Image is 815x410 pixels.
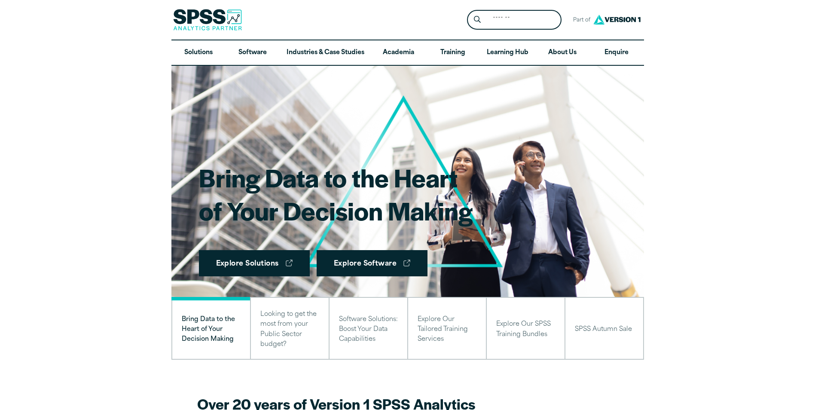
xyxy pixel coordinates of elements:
img: Version1 Logo [591,12,643,28]
button: Explore Our Tailored Training Services [407,297,487,359]
img: SPSS Analytics Partner [173,9,242,31]
svg: Search magnifying glass icon [474,16,481,23]
nav: Desktop version of site main menu [171,40,644,65]
a: Explore Solutions [199,250,310,277]
button: SPSS Autumn Sale [565,297,644,359]
h1: Bring Data to the Heart of Your Decision Making [199,161,473,227]
span: Part of [568,14,591,27]
a: Academia [371,40,425,65]
form: Site Header Search Form [467,10,562,30]
a: Industries & Case Studies [280,40,371,65]
a: Explore Software [317,250,428,277]
a: Solutions [171,40,226,65]
button: Search magnifying glass icon [469,12,485,28]
button: Looking to get the most from your Public Sector budget? [250,297,330,359]
a: Learning Hub [480,40,535,65]
button: Software Solutions: Boost Your Data Capabilities [329,297,408,359]
button: Bring Data to the Heart of Your Decision Making [171,297,251,359]
a: Enquire [589,40,644,65]
button: Explore Our SPSS Training Bundles [486,297,565,359]
a: Training [425,40,479,65]
a: About Us [535,40,589,65]
a: Software [226,40,280,65]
